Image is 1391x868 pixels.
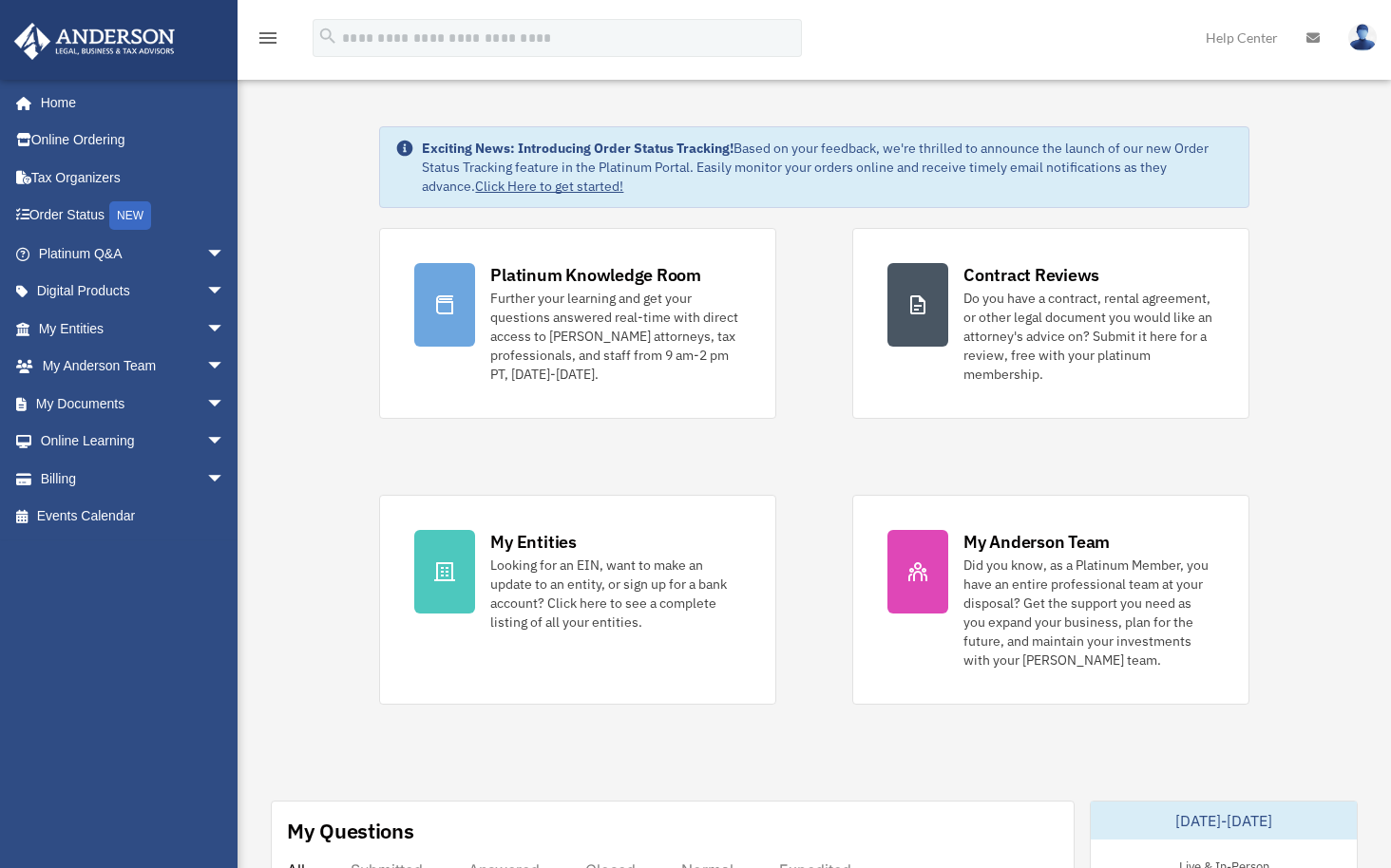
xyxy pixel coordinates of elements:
[257,33,279,49] a: menu
[490,530,576,554] div: My Entities
[206,235,244,274] span: arrow_drop_down
[206,310,244,349] span: arrow_drop_down
[422,139,1232,196] div: Based on your feedback, we're thrilled to announce the launch of our new Order Status Tracking fe...
[9,23,181,60] img: Anderson Advisors Platinum Portal
[13,498,254,536] a: Events Calendar
[490,556,741,632] div: Looking for an EIN, want to make an update to an entity, or sign up for a bank account? Click her...
[287,817,414,845] div: My Questions
[206,385,244,424] span: arrow_drop_down
[379,495,776,705] a: My Entities Looking for an EIN, want to make an update to an entity, or sign up for a bank accoun...
[206,423,244,462] span: arrow_drop_down
[13,197,254,236] a: Order StatusNEW
[1091,802,1357,840] div: [DATE]-[DATE]
[490,263,701,287] div: Platinum Knowledge Room
[206,460,244,499] span: arrow_drop_down
[206,348,244,387] span: arrow_drop_down
[475,178,623,195] a: Click Here to get started!
[1348,24,1377,51] img: User Pic
[13,84,244,122] a: Home
[13,235,254,273] a: Platinum Q&Aarrow_drop_down
[852,228,1249,419] a: Contract Reviews Do you have a contract, rental agreement, or other legal document you would like...
[963,556,1214,670] div: Did you know, as a Platinum Member, you have an entire professional team at your disposal? Get th...
[963,530,1110,554] div: My Anderson Team
[13,385,254,423] a: My Documentsarrow_drop_down
[257,27,279,49] i: menu
[13,460,254,498] a: Billingarrow_drop_down
[13,310,254,348] a: My Entitiesarrow_drop_down
[206,273,244,311] span: arrow_drop_down
[422,140,734,157] strong: Exciting News: Introducing Order Status Tracking!
[852,495,1249,705] a: My Anderson Team Did you know, as a Platinum Member, you have an entire professional team at your...
[13,273,254,311] a: Digital Productsarrow_drop_down
[963,289,1214,384] div: Do you have a contract, rental agreement, or other legal document you would like an attorney's ad...
[13,122,254,160] a: Online Ordering
[490,289,741,384] div: Further your learning and get your questions answered real-time with direct access to [PERSON_NAM...
[109,201,151,230] div: NEW
[13,423,254,461] a: Online Learningarrow_drop_down
[13,348,254,386] a: My Anderson Teamarrow_drop_down
[317,26,338,47] i: search
[13,159,254,197] a: Tax Organizers
[379,228,776,419] a: Platinum Knowledge Room Further your learning and get your questions answered real-time with dire...
[963,263,1099,287] div: Contract Reviews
